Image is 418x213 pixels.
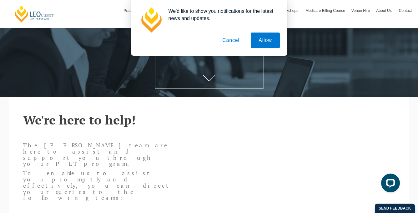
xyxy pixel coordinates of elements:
iframe: LiveChat chat widget [376,171,402,197]
p: To enable us to assist you promptly and effectively, you can direct your queries to the following... [23,170,173,201]
button: Allow [251,33,280,48]
button: Cancel [214,33,247,48]
img: notification icon [138,8,164,33]
h2: We're here to help! [23,113,395,127]
div: We'd like to show you notifications for the latest news and updates. [164,8,280,22]
p: The [PERSON_NAME] team are here to assist and support you through your PLT program. [23,142,173,167]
